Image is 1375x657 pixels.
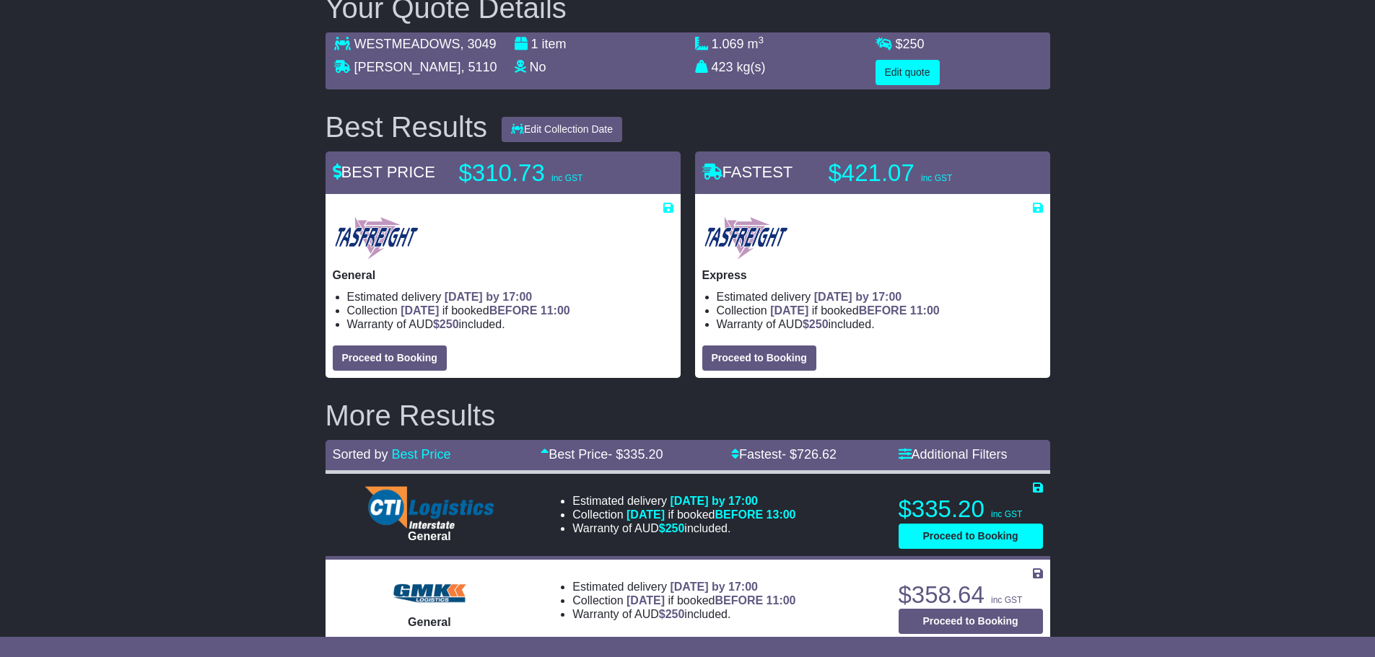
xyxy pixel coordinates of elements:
span: inc GST [991,509,1022,519]
span: 423 [712,60,733,74]
img: Tasfreight: Express [702,215,790,261]
span: [DATE] [627,508,665,521]
a: Best Price- $335.20 [541,447,663,462]
span: BEFORE [715,508,763,521]
p: $310.73 [459,159,640,188]
span: , 3049 [460,37,497,51]
span: - $ [782,447,837,462]
span: FASTEST [702,163,793,181]
h2: More Results [326,400,1050,431]
span: $ [896,37,925,51]
span: General [408,616,451,628]
li: Warranty of AUD included. [717,317,1043,331]
span: 250 [440,318,459,330]
span: 250 [903,37,925,51]
span: if booked [401,304,569,317]
li: Warranty of AUD included. [572,607,795,621]
button: Edit Collection Date [502,117,622,142]
span: [DATE] by 17:00 [670,495,758,507]
button: Proceed to Booking [899,609,1043,634]
span: [PERSON_NAME] [354,60,461,74]
span: 13:00 [767,508,796,521]
span: 335.20 [623,447,663,462]
button: Edit quote [876,60,940,85]
p: $421.07 [829,159,1009,188]
span: 11:00 [541,304,570,317]
span: inc GST [991,595,1022,605]
span: BEFORE [715,594,763,607]
span: m [748,37,764,51]
span: , 5110 [461,60,497,74]
span: item [542,37,567,51]
span: if booked [627,508,795,521]
a: Best Price [392,447,451,462]
div: Best Results [318,111,495,143]
li: Collection [717,304,1043,317]
span: WESTMEADOWS [354,37,460,51]
img: CTI Logistics - Interstate: General [363,486,496,529]
span: BEST PRICE [333,163,435,181]
span: [DATE] by 17:00 [445,291,533,303]
li: Estimated delivery [347,290,673,304]
li: Estimated delivery [572,494,795,508]
li: Collection [572,594,795,607]
p: General [333,268,673,282]
span: [DATE] [627,594,665,607]
span: inc GST [921,173,952,183]
button: Proceed to Booking [702,345,816,371]
button: Proceed to Booking [899,524,1043,549]
span: 250 [809,318,829,330]
span: 11:00 [910,304,940,317]
span: - $ [608,447,663,462]
span: [DATE] by 17:00 [814,291,902,303]
li: Warranty of AUD included. [347,317,673,331]
span: No [530,60,546,74]
span: 11:00 [767,594,796,607]
li: Estimated delivery [717,290,1043,304]
span: kg(s) [737,60,766,74]
li: Collection [572,508,795,521]
span: 1 [531,37,538,51]
li: Estimated delivery [572,580,795,594]
span: Sorted by [333,447,388,462]
img: GMK Logistics: General [386,572,473,615]
span: if booked [627,594,795,607]
span: $ [433,318,459,330]
span: if booked [770,304,939,317]
a: Additional Filters [899,447,1008,462]
span: 726.62 [797,447,837,462]
span: [DATE] [401,304,439,317]
p: $335.20 [899,495,1043,524]
li: Warranty of AUD included. [572,521,795,535]
img: Tasfreight: General [333,215,420,261]
span: inc GST [551,173,582,183]
span: BEFORE [859,304,907,317]
li: Collection [347,304,673,317]
p: Express [702,268,1043,282]
span: General [408,530,451,542]
span: 1.069 [712,37,744,51]
span: [DATE] [770,304,808,317]
span: [DATE] by 17:00 [670,581,758,593]
sup: 3 [759,35,764,45]
button: Proceed to Booking [333,345,447,371]
span: BEFORE [489,304,538,317]
span: $ [803,318,829,330]
a: Fastest- $726.62 [731,447,837,462]
span: $ [659,522,685,534]
p: $358.64 [899,581,1043,609]
span: 250 [665,608,685,620]
span: $ [659,608,685,620]
span: 250 [665,522,685,534]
